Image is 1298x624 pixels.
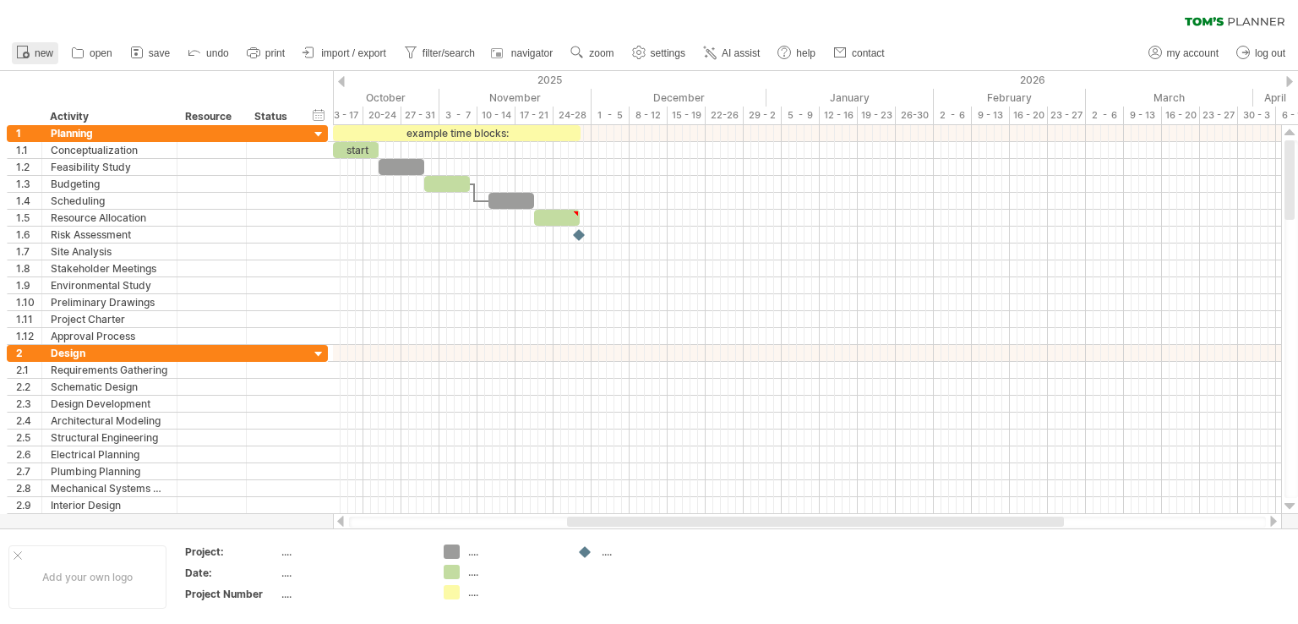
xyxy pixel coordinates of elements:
div: Requirements Gathering [51,362,168,378]
div: example time blocks: [333,125,581,141]
div: Design Development [51,396,168,412]
a: settings [628,42,690,64]
div: 17 - 21 [515,107,554,124]
div: 16 - 20 [1162,107,1200,124]
a: filter/search [400,42,480,64]
div: 23 - 27 [1048,107,1086,124]
div: 1.4 [16,193,41,209]
div: 19 - 23 [858,107,896,124]
a: AI assist [699,42,765,64]
span: open [90,47,112,59]
a: undo [183,42,234,64]
div: Add your own logo [8,545,166,609]
div: 2.4 [16,413,41,429]
div: 1.2 [16,159,41,175]
span: import / export [321,47,386,59]
div: Stakeholder Meetings [51,260,168,276]
div: 2.3 [16,396,41,412]
div: January 2026 [766,89,934,107]
div: 23 - 27 [1200,107,1238,124]
div: 3 - 7 [439,107,477,124]
div: Schematic Design [51,379,168,395]
div: 2.6 [16,446,41,463]
div: .... [468,585,560,599]
div: 1.5 [16,210,41,226]
div: Conceptualization [51,142,168,158]
div: 2.9 [16,497,41,513]
a: save [126,42,175,64]
div: 29 - 2 [744,107,782,124]
a: help [773,42,821,64]
span: contact [852,47,885,59]
a: log out [1232,42,1290,64]
div: Project Charter [51,311,168,327]
div: .... [468,545,560,559]
div: Environmental Study [51,277,168,293]
div: 1.6 [16,227,41,243]
div: Status [254,108,292,125]
div: Electrical Planning [51,446,168,463]
div: 9 - 13 [972,107,1010,124]
div: Site Analysis [51,244,168,260]
span: AI assist [722,47,760,59]
div: 10 - 14 [477,107,515,124]
span: save [149,47,170,59]
div: Feasibility Study [51,159,168,175]
div: October 2025 [265,89,439,107]
div: Scheduling [51,193,168,209]
div: Date: [185,566,278,580]
div: 30 - 3 [1238,107,1276,124]
div: 26-30 [896,107,934,124]
div: March 2026 [1086,89,1253,107]
div: 8 - 12 [630,107,668,124]
div: 1 - 5 [592,107,630,124]
div: start [333,142,379,158]
div: 2 [16,345,41,361]
div: 1.10 [16,294,41,310]
span: settings [651,47,685,59]
div: 13 - 17 [325,107,363,124]
div: 1.8 [16,260,41,276]
a: new [12,42,58,64]
span: navigator [511,47,553,59]
div: Mechanical Systems Design [51,480,168,496]
div: 2.2 [16,379,41,395]
div: 27 - 31 [401,107,439,124]
div: Plumbing Planning [51,463,168,479]
a: navigator [488,42,558,64]
div: Architectural Modeling [51,413,168,429]
div: 2.8 [16,480,41,496]
div: 2.1 [16,362,41,378]
div: Resource [185,108,237,125]
div: Preliminary Drawings [51,294,168,310]
div: Risk Assessment [51,227,168,243]
div: Budgeting [51,176,168,192]
div: 2.5 [16,430,41,446]
div: 12 - 16 [820,107,858,124]
div: 1.11 [16,311,41,327]
a: zoom [566,42,619,64]
div: 20-24 [363,107,401,124]
div: December 2025 [592,89,766,107]
a: import / export [298,42,391,64]
div: 5 - 9 [782,107,820,124]
div: 24-28 [554,107,592,124]
div: .... [281,545,423,559]
div: Resource Allocation [51,210,168,226]
span: log out [1255,47,1285,59]
a: my account [1144,42,1224,64]
div: Structural Engineering [51,430,168,446]
div: 2 - 6 [1086,107,1124,124]
span: zoom [589,47,614,59]
div: 1.7 [16,244,41,260]
div: Project Number [185,587,278,601]
div: 1.9 [16,277,41,293]
a: contact [829,42,890,64]
div: 15 - 19 [668,107,706,124]
div: 2.7 [16,463,41,479]
div: Interior Design [51,497,168,513]
div: Approval Process [51,328,168,344]
span: undo [206,47,229,59]
div: 1.3 [16,176,41,192]
div: Project: [185,545,278,559]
